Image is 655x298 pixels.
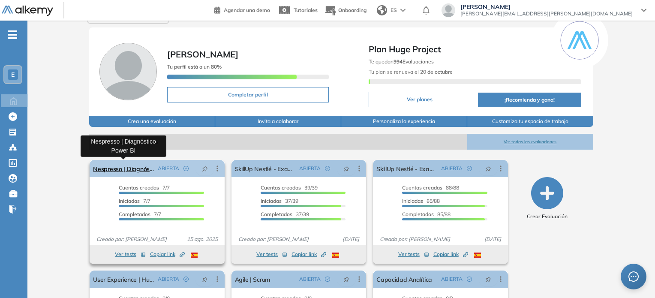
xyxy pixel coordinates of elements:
[337,162,356,175] button: pushpin
[324,1,367,20] button: Onboarding
[343,165,349,172] span: pushpin
[261,198,282,204] span: Iniciadas
[337,272,356,286] button: pushpin
[93,235,170,243] span: Creado por: [PERSON_NAME]
[183,235,221,243] span: 15 ago. 2025
[441,275,463,283] span: ABIERTA
[479,272,498,286] button: pushpin
[433,250,468,258] span: Copiar link
[261,198,298,204] span: 37/39
[376,271,432,288] a: Capacidad Analítica
[467,116,593,127] button: Customiza tu espacio de trabajo
[261,184,301,191] span: Cuentas creadas
[235,160,296,177] a: SkillUp Nestlé - Examen Final
[93,271,154,288] a: User Experience | Human Centered Design
[376,160,437,177] a: SkillUp Nestlé - Examen Inicial
[11,71,15,78] span: E
[158,275,179,283] span: ABIERTA
[369,43,581,56] span: Plan Huge Project
[2,6,53,16] img: Logo
[478,93,581,107] button: ¡Recomienda y gana!
[119,211,161,217] span: 7/7
[339,235,363,243] span: [DATE]
[628,271,639,282] span: message
[294,7,318,13] span: Tutoriales
[341,116,467,127] button: Personaliza la experiencia
[467,134,593,150] button: Ver todas las evaluaciones
[325,277,330,282] span: check-circle
[195,272,214,286] button: pushpin
[325,166,330,171] span: check-circle
[119,211,150,217] span: Completados
[183,166,189,171] span: check-circle
[441,165,463,172] span: ABIERTA
[89,134,467,150] span: Evaluaciones abiertas
[215,116,341,127] button: Invita a colaborar
[261,211,292,217] span: Completados
[377,5,387,15] img: world
[398,249,429,259] button: Ver tests
[224,7,270,13] span: Agendar una demo
[402,198,423,204] span: Iniciadas
[419,69,453,75] b: 20 de octubre
[332,253,339,258] img: ESP
[400,9,406,12] img: arrow
[115,249,146,259] button: Ver tests
[402,211,434,217] span: Completados
[369,92,470,107] button: Ver planes
[433,249,468,259] button: Copiar link
[119,198,150,204] span: 7/7
[527,177,568,220] button: Crear Evaluación
[402,211,451,217] span: 85/88
[299,165,321,172] span: ABIERTA
[485,165,491,172] span: pushpin
[195,162,214,175] button: pushpin
[99,43,157,100] img: Foto de perfil
[460,10,633,17] span: [PERSON_NAME][EMAIL_ADDRESS][PERSON_NAME][DOMAIN_NAME]
[167,87,329,102] button: Completar perfil
[402,184,442,191] span: Cuentas creadas
[527,213,568,220] span: Crear Evaluación
[474,253,481,258] img: ESP
[402,198,440,204] span: 85/88
[89,116,215,127] button: Crea una evaluación
[394,58,403,65] b: 994
[119,184,159,191] span: Cuentas creadas
[235,271,270,288] a: Agile | Scrum
[8,34,17,36] i: -
[191,253,198,258] img: ESP
[167,63,222,70] span: Tu perfil está a un 80%
[167,49,238,60] span: [PERSON_NAME]
[343,276,349,283] span: pushpin
[376,235,454,243] span: Creado por: [PERSON_NAME]
[119,184,170,191] span: 7/7
[202,276,208,283] span: pushpin
[369,69,453,75] span: Tu plan se renueva el
[261,184,318,191] span: 39/39
[479,162,498,175] button: pushpin
[460,3,633,10] span: [PERSON_NAME]
[291,249,326,259] button: Copiar link
[467,166,472,171] span: check-circle
[467,277,472,282] span: check-circle
[214,4,270,15] a: Agendar una demo
[402,184,459,191] span: 88/88
[93,160,154,177] a: Nespresso | Diagnóstico Power BI
[485,276,491,283] span: pushpin
[183,277,189,282] span: check-circle
[391,6,397,14] span: ES
[291,250,326,258] span: Copiar link
[256,249,287,259] button: Ver tests
[235,235,312,243] span: Creado por: [PERSON_NAME]
[150,250,185,258] span: Copiar link
[481,235,505,243] span: [DATE]
[158,165,179,172] span: ABIERTA
[299,275,321,283] span: ABIERTA
[338,7,367,13] span: Onboarding
[202,165,208,172] span: pushpin
[261,211,309,217] span: 37/39
[81,135,166,157] div: Nespresso | Diagnóstico Power BI
[150,249,185,259] button: Copiar link
[369,58,434,65] span: Te quedan Evaluaciones
[119,198,140,204] span: Iniciadas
